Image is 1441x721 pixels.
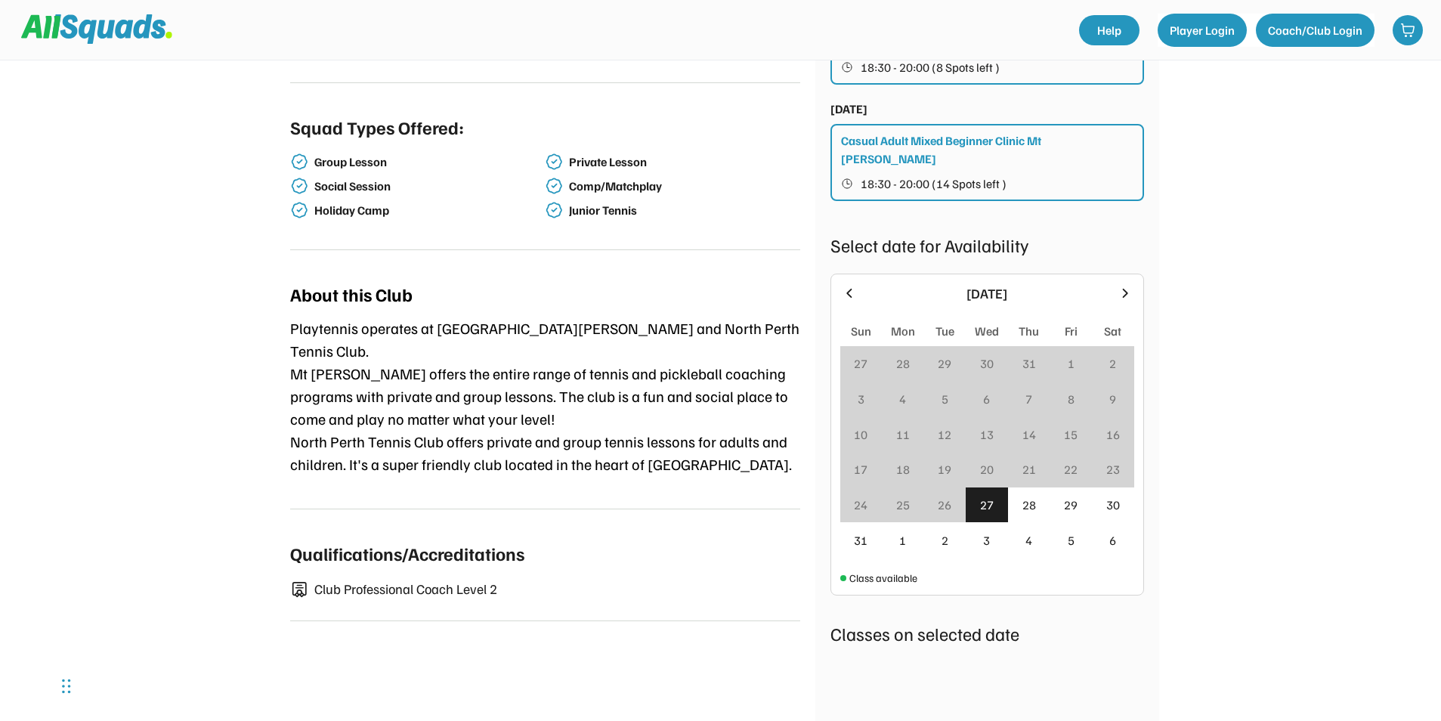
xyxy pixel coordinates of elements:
[942,390,948,408] div: 5
[1025,531,1032,549] div: 4
[866,283,1109,304] div: [DATE]
[896,460,910,478] div: 18
[896,354,910,373] div: 28
[1025,390,1032,408] div: 7
[1068,354,1075,373] div: 1
[1019,322,1039,340] div: Thu
[569,203,797,218] div: Junior Tennis
[1256,14,1375,47] button: Coach/Club Login
[942,531,948,549] div: 2
[545,177,563,195] img: check-verified-01.svg
[1064,425,1078,444] div: 15
[896,425,910,444] div: 11
[983,390,990,408] div: 6
[290,280,413,308] div: About this Club
[938,354,951,373] div: 29
[1068,531,1075,549] div: 5
[1106,496,1120,514] div: 30
[849,570,917,586] div: Class available
[290,177,308,195] img: check-verified-01.svg
[935,322,954,340] div: Tue
[830,620,1144,647] div: Classes on selected date
[569,155,797,169] div: Private Lesson
[290,581,308,599] img: certificate-01.svg
[854,460,867,478] div: 17
[896,496,910,514] div: 25
[980,354,994,373] div: 30
[1068,390,1075,408] div: 8
[1158,14,1247,47] button: Player Login
[830,100,867,118] div: [DATE]
[938,496,951,514] div: 26
[851,322,871,340] div: Sun
[980,496,994,514] div: 27
[975,322,999,340] div: Wed
[938,425,951,444] div: 12
[545,153,563,171] img: check-verified-01.svg
[1022,496,1036,514] div: 28
[841,132,1135,168] div: Casual Adult Mixed Beginner Clinic Mt [PERSON_NAME]
[1106,425,1120,444] div: 16
[290,201,308,219] img: check-verified-01.svg
[830,231,1144,258] div: Select date for Availability
[854,354,867,373] div: 27
[854,531,867,549] div: 31
[980,460,994,478] div: 20
[569,179,797,193] div: Comp/Matchplay
[314,155,543,169] div: Group Lesson
[891,322,915,340] div: Mon
[314,179,543,193] div: Social Session
[841,174,1135,193] button: 18:30 - 20:00 (14 Spots left )
[1109,354,1116,373] div: 2
[290,153,308,171] img: check-verified-01.svg
[1064,496,1078,514] div: 29
[1106,460,1120,478] div: 23
[841,57,1135,77] button: 18:30 - 20:00 (8 Spots left )
[983,531,990,549] div: 3
[314,203,543,218] div: Holiday Camp
[854,425,867,444] div: 10
[861,178,1007,190] span: 18:30 - 20:00 (14 Spots left )
[21,14,172,43] img: Squad%20Logo.svg
[1109,390,1116,408] div: 9
[1065,322,1078,340] div: Fri
[314,579,800,599] div: Club Professional Coach Level 2
[290,113,464,141] div: Squad Types Offered:
[899,531,906,549] div: 1
[1400,23,1415,38] img: shopping-cart-01%20%281%29.svg
[1064,460,1078,478] div: 22
[1022,354,1036,373] div: 31
[861,61,1000,73] span: 18:30 - 20:00 (8 Spots left )
[1022,425,1036,444] div: 14
[290,540,524,567] div: Qualifications/Accreditations
[545,201,563,219] img: check-verified-01.svg
[1109,531,1116,549] div: 6
[854,496,867,514] div: 24
[1079,15,1140,45] a: Help
[980,425,994,444] div: 13
[938,460,951,478] div: 19
[290,317,800,475] div: Playtennis operates at [GEOGRAPHIC_DATA][PERSON_NAME] and North Perth Tennis Club. Mt [PERSON_NAM...
[1022,460,1036,478] div: 21
[1104,322,1121,340] div: Sat
[899,390,906,408] div: 4
[858,390,864,408] div: 3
